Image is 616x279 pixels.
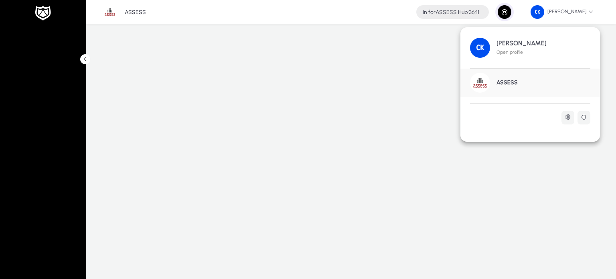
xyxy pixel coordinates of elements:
p: Open profile [496,49,547,56]
a: [PERSON_NAME]Open profile [460,34,600,62]
h1: [PERSON_NAME] [496,40,547,47]
h1: ASSESS [496,79,518,86]
img: Carine [470,38,490,58]
img: ASSESS [470,73,490,93]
